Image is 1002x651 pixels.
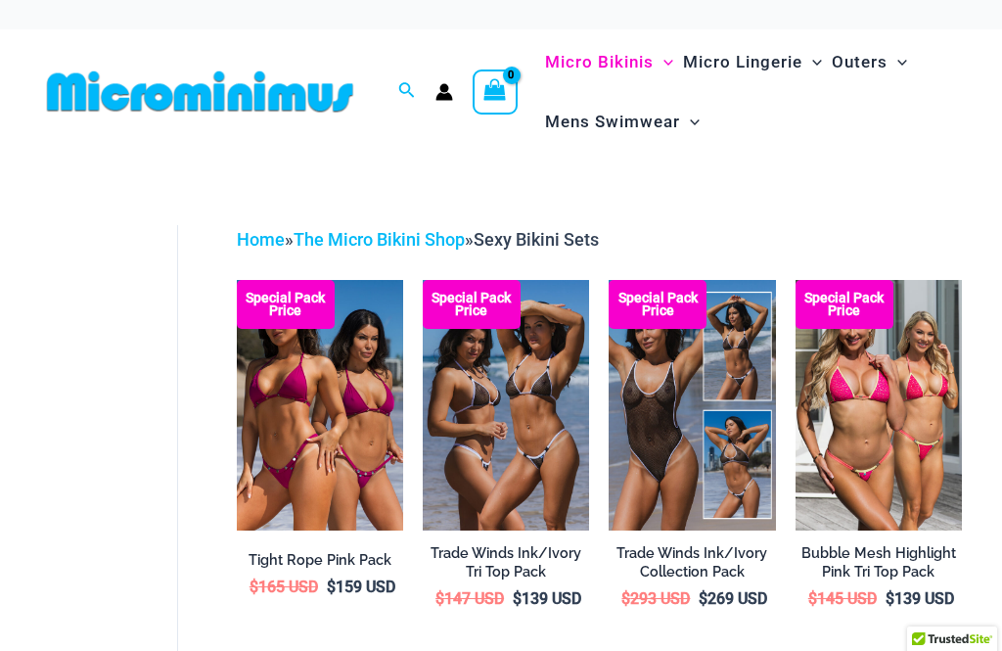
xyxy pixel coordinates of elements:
[808,589,817,608] span: $
[513,589,581,608] bdi: 139 USD
[237,551,403,577] a: Tight Rope Pink Pack
[537,29,963,155] nav: Site Navigation
[237,229,599,250] span: » »
[808,589,877,608] bdi: 145 USD
[699,589,707,608] span: $
[237,229,285,250] a: Home
[609,280,775,531] img: Collection Pack
[398,79,416,104] a: Search icon link
[294,229,465,250] a: The Micro Bikini Shop
[423,280,589,531] img: Top Bum Pack
[609,544,775,581] h2: Trade Winds Ink/Ivory Collection Pack
[832,37,888,87] span: Outers
[435,589,444,608] span: $
[683,37,802,87] span: Micro Lingerie
[39,70,361,114] img: MM SHOP LOGO FLAT
[796,280,962,531] a: Tri Top Pack F Tri Top Pack BTri Top Pack B
[237,551,403,570] h2: Tight Rope Pink Pack
[678,32,827,92] a: Micro LingerieMenu ToggleMenu Toggle
[423,544,589,588] a: Trade Winds Ink/Ivory Tri Top Pack
[435,589,504,608] bdi: 147 USD
[435,83,453,101] a: Account icon link
[473,70,518,115] a: View Shopping Cart, empty
[609,544,775,588] a: Trade Winds Ink/Ivory Collection Pack
[423,292,521,317] b: Special Pack Price
[327,578,395,596] bdi: 159 USD
[796,544,962,581] h2: Bubble Mesh Highlight Pink Tri Top Pack
[540,32,678,92] a: Micro BikinisMenu ToggleMenu Toggle
[237,292,335,317] b: Special Pack Price
[654,37,673,87] span: Menu Toggle
[680,97,700,147] span: Menu Toggle
[886,589,894,608] span: $
[888,37,907,87] span: Menu Toggle
[545,37,654,87] span: Micro Bikinis
[474,229,599,250] span: Sexy Bikini Sets
[609,280,775,531] a: Collection Pack Collection Pack b (1)Collection Pack b (1)
[423,280,589,531] a: Top Bum Pack Top Bum Pack bTop Bum Pack b
[237,280,403,531] a: Collection Pack F Collection Pack B (3)Collection Pack B (3)
[699,589,767,608] bdi: 269 USD
[545,97,680,147] span: Mens Swimwear
[49,209,225,601] iframe: TrustedSite Certified
[621,589,690,608] bdi: 293 USD
[827,32,912,92] a: OutersMenu ToggleMenu Toggle
[250,578,258,596] span: $
[540,92,705,152] a: Mens SwimwearMenu ToggleMenu Toggle
[802,37,822,87] span: Menu Toggle
[250,578,318,596] bdi: 165 USD
[513,589,522,608] span: $
[796,280,962,531] img: Tri Top Pack F
[796,292,893,317] b: Special Pack Price
[886,589,954,608] bdi: 139 USD
[796,544,962,588] a: Bubble Mesh Highlight Pink Tri Top Pack
[237,280,403,531] img: Collection Pack F
[621,589,630,608] span: $
[423,544,589,581] h2: Trade Winds Ink/Ivory Tri Top Pack
[327,578,336,596] span: $
[609,292,706,317] b: Special Pack Price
